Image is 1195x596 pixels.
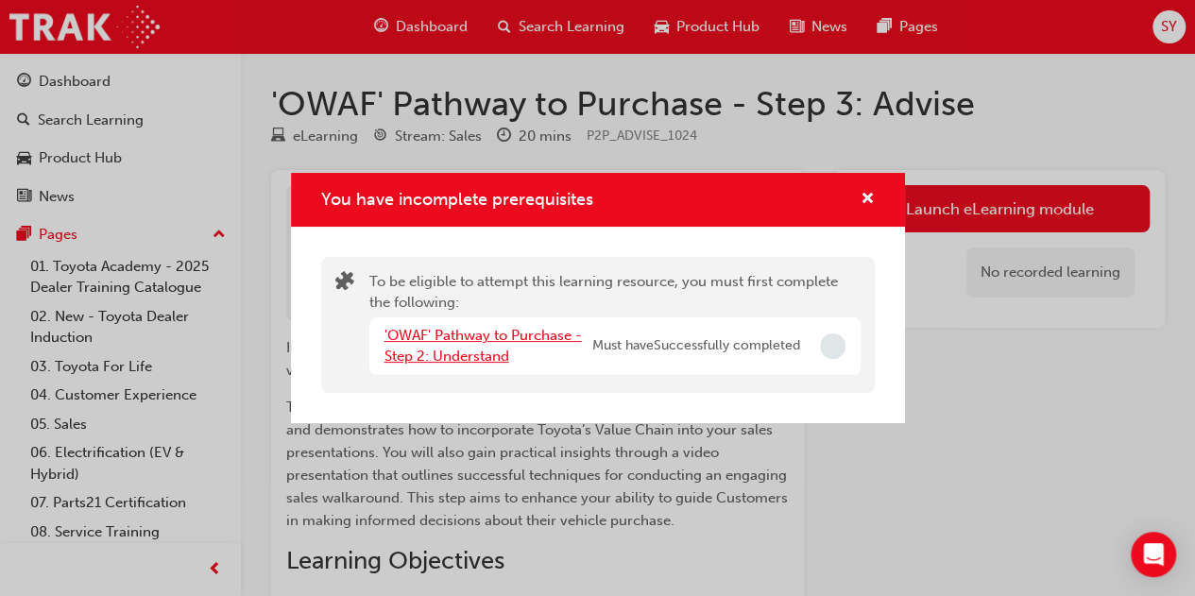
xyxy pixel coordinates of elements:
span: You have incomplete prerequisites [321,189,593,210]
button: cross-icon [861,188,875,212]
div: Open Intercom Messenger [1131,532,1176,577]
span: cross-icon [861,192,875,209]
span: puzzle-icon [335,273,354,295]
span: Incomplete [820,333,845,359]
div: You have incomplete prerequisites [291,173,905,423]
span: Must have Successfully completed [592,335,800,357]
a: 'OWAF' Pathway to Purchase - Step 2: Understand [384,327,582,366]
div: To be eligible to attempt this learning resource, you must first complete the following: [369,271,861,379]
